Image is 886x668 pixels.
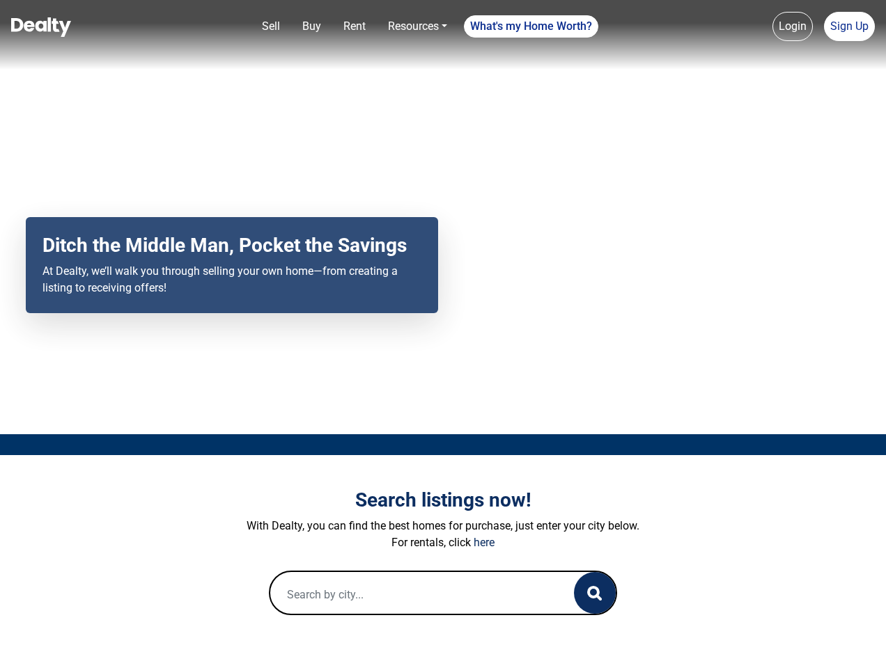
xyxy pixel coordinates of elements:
input: Search by city... [270,572,546,617]
h3: Search listings now! [56,488,830,512]
a: Resources [382,13,453,40]
p: At Dealty, we’ll walk you through selling your own home—from creating a listing to receiving offers! [42,263,421,296]
h2: Ditch the Middle Man, Pocket the Savings [42,234,421,257]
iframe: Intercom live chat [839,621,872,654]
a: What's my Home Worth? [464,15,598,38]
p: For rentals, click [56,534,830,551]
p: With Dealty, you can find the best homes for purchase, just enter your city below. [56,518,830,534]
a: Sign Up [824,12,875,41]
a: Buy [297,13,327,40]
a: Rent [338,13,371,40]
a: here [474,536,495,549]
a: Sell [256,13,286,40]
img: Dealty - Buy, Sell & Rent Homes [11,17,71,37]
a: Login [772,12,813,41]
